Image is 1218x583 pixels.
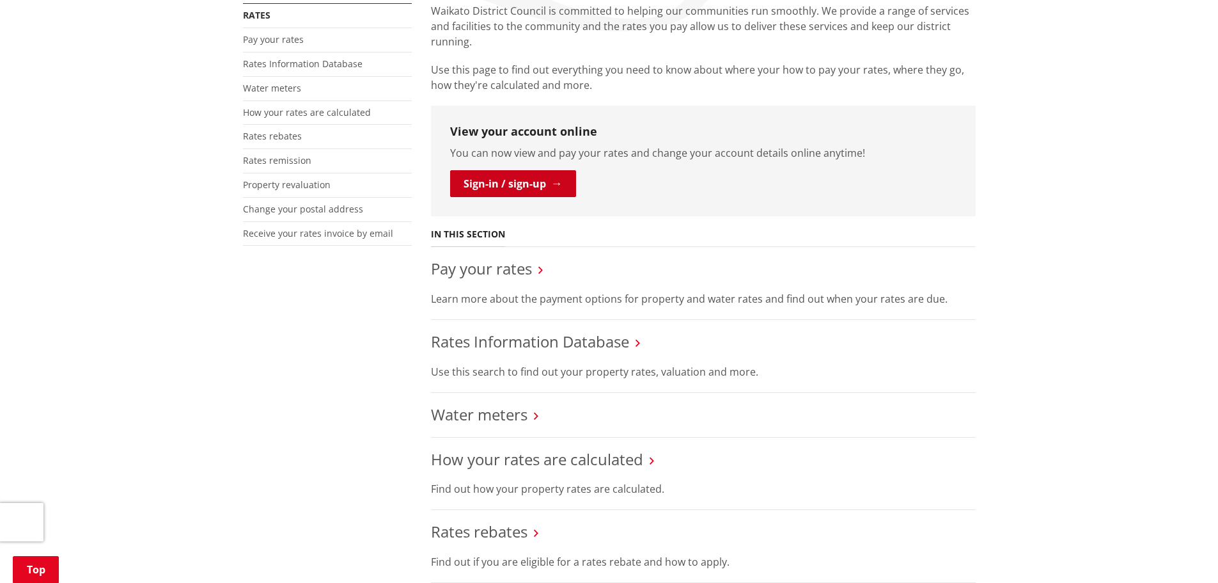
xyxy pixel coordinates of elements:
[243,179,331,191] a: Property revaluation
[431,364,976,379] p: Use this search to find out your property rates, valuation and more.
[243,9,270,21] a: Rates
[450,145,956,161] p: You can now view and pay your rates and change your account details online anytime!
[243,58,363,70] a: Rates Information Database
[431,554,976,570] p: Find out if you are eligible for a rates rebate and how to apply.
[431,481,976,497] p: Find out how your property rates are calculated.
[243,203,363,215] a: Change your postal address
[243,154,311,166] a: Rates remission
[243,227,393,239] a: Receive your rates invoice by email
[431,331,629,352] a: Rates Information Database
[431,291,976,307] p: Learn more about the payment options for property and water rates and find out when your rates ar...
[243,130,302,142] a: Rates rebates
[431,62,976,93] p: Use this page to find out everything you need to know about where your how to pay your rates, whe...
[450,170,576,197] a: Sign-in / sign-up
[431,404,527,425] a: Water meters
[431,521,527,542] a: Rates rebates
[243,33,304,45] a: Pay your rates
[450,125,956,139] h3: View your account online
[431,258,532,279] a: Pay your rates
[431,229,505,240] h5: In this section
[13,556,59,583] a: Top
[431,3,976,49] p: Waikato District Council is committed to helping our communities run smoothly. We provide a range...
[243,82,301,94] a: Water meters
[243,106,371,118] a: How your rates are calculated
[1159,529,1205,575] iframe: Messenger Launcher
[431,449,643,470] a: How your rates are calculated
